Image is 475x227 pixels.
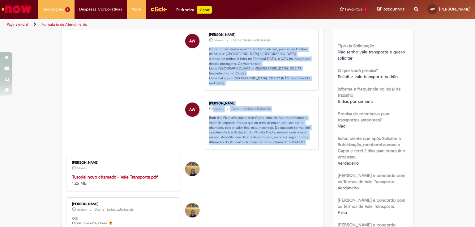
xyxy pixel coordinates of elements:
div: [PERSON_NAME] [209,102,312,105]
div: [PERSON_NAME] [72,161,175,165]
span: Despesas Corporativas [79,6,122,12]
span: Solicitar vale transporte padrão [338,74,398,79]
span: Verdadeiro [338,185,359,191]
b: Precisa de reembolso para transportes anteriores? [338,111,389,123]
span: 1 [65,7,70,12]
a: Formulário de Atendimento [41,22,87,27]
span: AW [430,7,435,11]
span: AW [189,102,195,117]
img: click_logo_yellow_360x200.png [150,4,167,14]
a: Tutorial novo chamado - Vale Transporte.pdf [72,174,158,180]
b: O que você precisa? [338,68,378,73]
span: Não tenho vale transporte e quero solicitar [338,49,406,61]
b: Estou ciente que após Solicitar a Roteirização, receberei acesso a Capta e terei 2 dias para conc... [338,136,405,160]
p: +GenAi [197,6,212,14]
div: 1.25 MB [72,174,175,186]
div: [PERSON_NAME] [72,202,175,206]
span: 4d atrás [214,107,224,111]
time: 24/08/2025 12:38:17 [214,107,224,111]
span: Verdadeiro [338,160,359,166]
time: 22/08/2025 14:38:23 [77,208,87,212]
img: ServiceNow [1,3,32,15]
span: Requisições [42,6,64,12]
div: Amanda De Campos Gomes Do Nascimento [185,203,199,217]
p: Como o meu deslocamento é intermunicipal, preciso de 2 linhas de ônibus: [GEOGRAPHIC_DATA] e [GEO... [209,47,312,86]
p: Bom dia! Fiz a simulaçao pelo Capta, mas ele não reconheceu o valor do segundo ônibus que eu prec... [209,116,312,145]
time: 24/08/2025 12:40:46 [214,39,224,42]
small: Comentários adicionais [231,38,271,43]
a: Página inicial [7,22,28,27]
div: Padroniza [176,6,212,14]
b: Informe a frequência no local de trabalho [338,86,401,98]
div: Anna Luiza Schiefler Wallner [185,103,199,117]
span: Não [338,123,345,129]
div: [PERSON_NAME] [209,33,312,37]
div: Anna Luiza Schiefler Wallner [185,34,199,48]
time: 22/08/2025 14:39:15 [77,166,87,170]
span: [PERSON_NAME] [439,6,470,12]
span: 1 [363,7,368,12]
ul: Trilhas de página [5,19,312,30]
b: [PERSON_NAME] e concordo com os Termos de Vale Transporte. [338,197,405,209]
span: 5 dias por semana [338,99,373,104]
div: Amanda De Campos Gomes Do Nascimento [185,162,199,176]
span: 4d atrás [214,39,224,42]
small: Comentários adicionais [231,106,271,111]
small: Comentários adicionais [94,207,134,212]
span: 6d atrás [77,208,87,212]
a: Rascunhos [377,6,405,12]
span: AW [189,34,195,48]
span: Falso [338,210,347,215]
span: Favoritos [345,6,362,12]
span: 6d atrás [77,166,87,170]
b: Tipo da Solicitação [338,43,374,48]
span: More [131,6,141,12]
span: Rascunhos [383,6,405,12]
b: [PERSON_NAME] e concordo com os Termos de Vale Transporte. [338,173,405,184]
